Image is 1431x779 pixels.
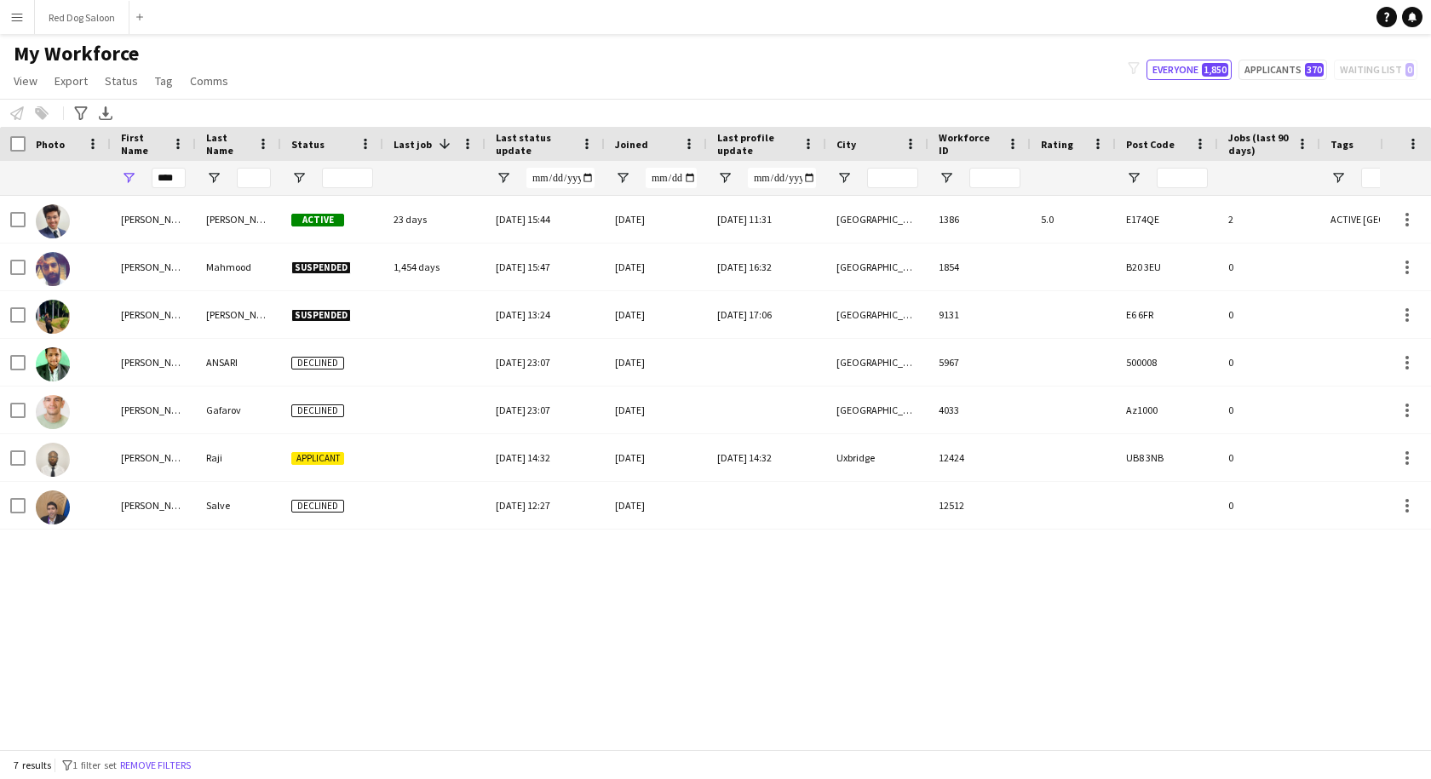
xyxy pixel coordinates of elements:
[826,387,928,433] div: [GEOGRAPHIC_DATA]
[183,70,235,92] a: Comms
[1116,196,1218,243] div: E174QE
[605,291,707,338] div: [DATE]
[196,196,281,243] div: [PERSON_NAME]
[826,434,928,481] div: Uxbridge
[1218,434,1320,481] div: 0
[826,291,928,338] div: [GEOGRAPHIC_DATA]
[928,243,1031,290] div: 1854
[117,756,194,775] button: Remove filters
[1116,291,1218,338] div: E6 6FR
[1116,387,1218,433] div: Az1000
[1126,170,1141,186] button: Open Filter Menu
[1031,196,1116,243] div: 5.0
[1305,63,1324,77] span: 370
[36,138,65,151] span: Photo
[291,138,325,151] span: Status
[196,243,281,290] div: Mahmood
[55,73,88,89] span: Export
[1218,387,1320,433] div: 0
[928,482,1031,529] div: 12512
[196,482,281,529] div: Salve
[155,73,173,89] span: Tag
[1116,339,1218,386] div: 500008
[928,339,1031,386] div: 5967
[867,168,918,188] input: City Filter Input
[826,196,928,243] div: [GEOGRAPHIC_DATA]
[7,70,44,92] a: View
[237,168,271,188] input: Last Name Filter Input
[717,131,796,157] span: Last profile update
[836,170,852,186] button: Open Filter Menu
[1126,138,1175,151] span: Post Code
[1147,60,1232,80] button: Everyone1,850
[35,1,129,34] button: Red Dog Saloon
[48,70,95,92] a: Export
[836,138,856,151] span: City
[36,252,70,286] img: Adil Mahmood
[707,434,826,481] div: [DATE] 14:32
[121,131,165,157] span: First Name
[98,70,145,92] a: Status
[383,196,486,243] div: 23 days
[939,170,954,186] button: Open Filter Menu
[14,41,139,66] span: My Workforce
[486,482,605,529] div: [DATE] 12:27
[206,170,221,186] button: Open Filter Menu
[95,103,116,123] app-action-btn: Export XLSX
[291,261,351,274] span: Suspended
[969,168,1020,188] input: Workforce ID Filter Input
[1218,339,1320,386] div: 0
[1330,138,1353,151] span: Tags
[826,243,928,290] div: [GEOGRAPHIC_DATA]
[707,243,826,290] div: [DATE] 16:32
[605,243,707,290] div: [DATE]
[196,434,281,481] div: Raji
[111,196,196,243] div: [PERSON_NAME]
[707,196,826,243] div: [DATE] 11:31
[486,339,605,386] div: [DATE] 23:07
[71,103,91,123] app-action-btn: Advanced filters
[196,387,281,433] div: Gafarov
[605,339,707,386] div: [DATE]
[36,443,70,477] img: fadil Raji
[121,170,136,186] button: Open Filter Menu
[291,170,307,186] button: Open Filter Menu
[14,73,37,89] span: View
[291,500,344,513] span: Declined
[291,452,344,465] span: Applicant
[1218,196,1320,243] div: 2
[486,434,605,481] div: [DATE] 14:32
[928,291,1031,338] div: 9131
[646,168,697,188] input: Joined Filter Input
[717,170,733,186] button: Open Filter Menu
[190,73,228,89] span: Comms
[383,243,486,290] div: 1,454 days
[36,490,70,524] img: Sheikh Manzul Adil Yusuf Salve
[36,204,70,238] img: Adil Shahbaz
[1041,138,1073,151] span: Rating
[748,168,816,188] input: Last profile update Filter Input
[496,131,574,157] span: Last status update
[1330,170,1346,186] button: Open Filter Menu
[486,243,605,290] div: [DATE] 15:47
[196,291,281,338] div: [PERSON_NAME]
[1218,291,1320,338] div: 0
[291,357,344,369] span: Declined
[111,243,196,290] div: [PERSON_NAME]
[36,395,70,429] img: Adil Gafarov
[486,387,605,433] div: [DATE] 23:07
[111,387,196,433] div: [PERSON_NAME]
[605,196,707,243] div: [DATE]
[72,759,117,771] span: 1 filter set
[1238,60,1327,80] button: Applicants370
[496,170,511,186] button: Open Filter Menu
[148,70,180,92] a: Tag
[111,482,196,529] div: [PERSON_NAME]
[605,387,707,433] div: [DATE]
[928,434,1031,481] div: 12424
[111,291,196,338] div: [PERSON_NAME]
[1218,482,1320,529] div: 0
[1228,131,1290,157] span: Jobs (last 90 days)
[291,309,351,322] span: Suspended
[486,196,605,243] div: [DATE] 15:44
